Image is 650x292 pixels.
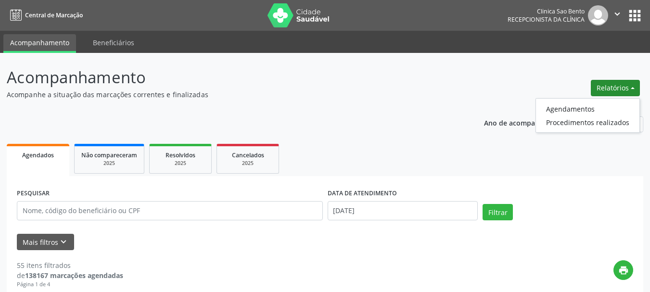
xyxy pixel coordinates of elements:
[328,186,397,201] label: DATA DE ATENDIMENTO
[25,271,123,280] strong: 138167 marcações agendadas
[618,265,629,276] i: print
[17,260,123,270] div: 55 itens filtrados
[22,151,54,159] span: Agendados
[25,11,83,19] span: Central de Marcação
[17,234,74,251] button: Mais filtroskeyboard_arrow_down
[7,89,452,100] p: Acompanhe a situação das marcações correntes e finalizadas
[613,260,633,280] button: print
[81,160,137,167] div: 2025
[81,151,137,159] span: Não compareceram
[535,98,640,133] ul: Relatórios
[224,160,272,167] div: 2025
[17,201,323,220] input: Nome, código do beneficiário ou CPF
[626,7,643,24] button: apps
[3,34,76,53] a: Acompanhamento
[483,204,513,220] button: Filtrar
[7,65,452,89] p: Acompanhamento
[17,186,50,201] label: PESQUISAR
[86,34,141,51] a: Beneficiários
[508,15,585,24] span: Recepcionista da clínica
[232,151,264,159] span: Cancelados
[328,201,478,220] input: Selecione um intervalo
[156,160,204,167] div: 2025
[608,5,626,25] button: 
[484,116,569,128] p: Ano de acompanhamento
[166,151,195,159] span: Resolvidos
[591,80,640,96] button: Relatórios
[536,115,639,129] a: Procedimentos realizados
[17,270,123,280] div: de
[7,7,83,23] a: Central de Marcação
[588,5,608,25] img: img
[17,280,123,289] div: Página 1 de 4
[58,237,69,247] i: keyboard_arrow_down
[612,9,623,19] i: 
[508,7,585,15] div: Clinica Sao Bento
[536,102,639,115] a: Agendamentos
